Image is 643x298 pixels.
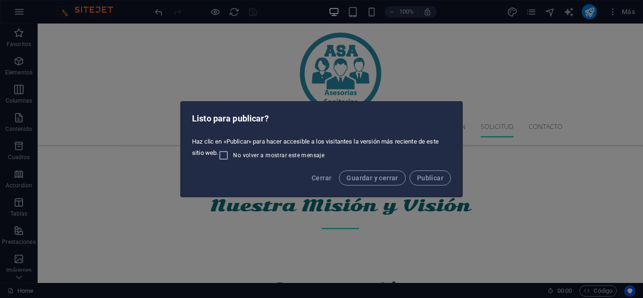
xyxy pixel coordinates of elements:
span: Cerrar [312,174,331,182]
span: No volver a mostrar este mensaje [233,152,324,159]
button: Guardar y cerrar [339,170,405,185]
button: Cerrar [308,170,335,185]
button: Publicar [410,170,451,185]
span: Guardar y cerrar [346,174,398,182]
span: Publicar [417,174,443,182]
div: Haz clic en «Publicar» para hacer accesible a los visitantes la versión más reciente de este siti... [181,134,462,165]
h2: Listo para publicar? [192,113,451,124]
